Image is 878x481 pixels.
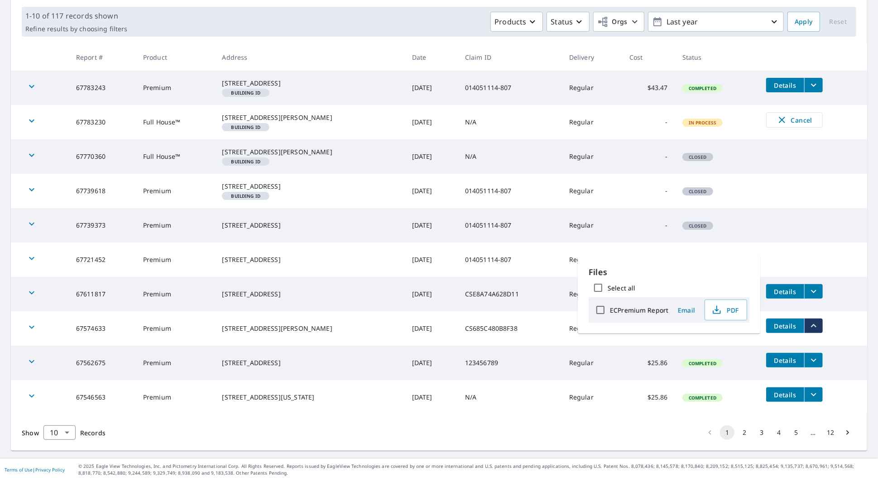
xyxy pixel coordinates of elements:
td: Regular [562,243,622,277]
td: 014051114-807 [458,243,562,277]
td: - [622,174,675,208]
th: Address [215,44,404,71]
button: Cancel [766,112,823,128]
td: 67574633 [69,311,136,346]
p: © 2025 Eagle View Technologies, Inc. and Pictometry International Corp. All Rights Reserved. Repo... [78,463,873,476]
span: Details [772,356,799,365]
td: 014051114-807 [458,174,562,208]
span: Completed [683,395,722,401]
td: N/A [458,105,562,139]
span: Email [676,306,697,314]
td: $25.86 [622,346,675,380]
td: N/A [458,139,562,174]
td: Regular [562,277,622,311]
th: Delivery [562,44,622,71]
span: Completed [683,360,722,367]
td: [DATE] [405,311,458,346]
td: - [622,139,675,174]
td: N/A [458,380,562,414]
p: | [5,467,65,472]
button: Status [547,12,590,32]
em: Building ID [231,194,260,198]
td: 67770360 [69,139,136,174]
td: Regular [562,346,622,380]
button: Products [490,12,543,32]
a: Privacy Policy [35,467,65,473]
p: Files [589,266,749,278]
td: 67783243 [69,71,136,105]
td: CS685C480B8F38 [458,311,562,346]
td: [DATE] [405,105,458,139]
span: Closed [683,154,712,160]
div: [STREET_ADDRESS] [222,221,397,230]
td: $25.86 [622,380,675,414]
td: [DATE] [405,208,458,243]
td: - [622,243,675,277]
td: 67783230 [69,105,136,139]
td: Regular [562,139,622,174]
p: Last year [663,14,769,30]
td: 67739373 [69,208,136,243]
button: Last year [648,12,784,32]
em: Building ID [231,125,260,129]
td: - [622,105,675,139]
button: Apply [787,12,820,32]
span: Orgs [597,16,628,28]
span: Details [772,287,799,296]
button: detailsBtn-67574633 [766,319,804,333]
td: 67721452 [69,243,136,277]
td: 014051114-807 [458,71,562,105]
button: Orgs [593,12,644,32]
span: Cancel [776,114,813,125]
button: Go to page 12 [823,425,838,440]
p: Refine results by choosing filters [25,25,127,33]
button: filesDropdownBtn-67574633 [804,319,823,333]
th: Report # [69,44,136,71]
button: detailsBtn-67546563 [766,387,804,402]
button: Go to page 2 [737,425,752,440]
td: 67562675 [69,346,136,380]
div: [STREET_ADDRESS] [222,290,397,299]
button: filesDropdownBtn-67783243 [804,78,823,92]
td: Premium [136,380,215,414]
td: Premium [136,277,215,311]
td: Regular [562,380,622,414]
span: Details [772,81,799,90]
td: Regular [562,105,622,139]
td: [DATE] [405,277,458,311]
td: 014051114-807 [458,208,562,243]
td: [DATE] [405,243,458,277]
span: Closed [683,188,712,195]
span: Completed [683,85,722,91]
button: filesDropdownBtn-67546563 [804,387,823,402]
th: Status [675,44,759,71]
span: Details [772,391,799,399]
td: CSE8A74A628D11 [458,277,562,311]
span: Details [772,322,799,330]
td: [DATE] [405,139,458,174]
button: Email [672,303,701,317]
div: [STREET_ADDRESS][PERSON_NAME] [222,324,397,333]
td: [DATE] [405,346,458,380]
td: [DATE] [405,71,458,105]
td: - [622,208,675,243]
button: Go to next page [840,425,855,440]
td: Regular [562,208,622,243]
td: [DATE] [405,380,458,414]
button: filesDropdownBtn-67562675 [804,353,823,367]
button: filesDropdownBtn-67611817 [804,284,823,299]
td: Premium [136,174,215,208]
span: Show [22,429,39,437]
p: Status [551,16,573,27]
div: Show 10 records [43,425,76,440]
button: detailsBtn-67783243 [766,78,804,92]
span: Closed [683,223,712,229]
a: Terms of Use [5,467,33,473]
em: Building ID [231,90,260,95]
span: In Process [683,119,722,126]
label: Select all [608,284,635,292]
button: Go to page 5 [789,425,803,440]
th: Date [405,44,458,71]
td: Premium [136,346,215,380]
div: 10 [43,420,76,445]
